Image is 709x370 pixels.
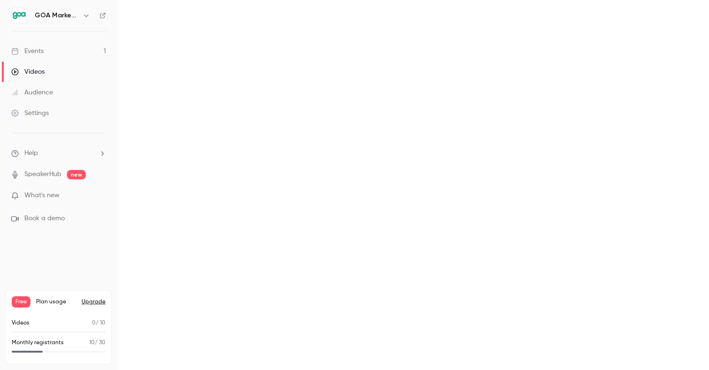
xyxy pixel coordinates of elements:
[24,148,38,158] span: Help
[36,298,76,306] span: Plan usage
[89,339,106,347] p: / 30
[11,108,49,118] div: Settings
[12,296,30,308] span: Free
[11,88,53,97] div: Audience
[24,191,60,200] span: What's new
[92,320,96,326] span: 0
[24,214,65,224] span: Book a demo
[12,8,27,23] img: GOA Marketing
[67,170,86,179] span: new
[92,319,106,327] p: / 10
[11,46,44,56] div: Events
[11,67,45,77] div: Videos
[35,11,79,20] h6: GOA Marketing
[24,170,61,179] a: SpeakerHub
[82,298,106,306] button: Upgrade
[12,339,64,347] p: Monthly registrants
[89,340,95,346] span: 10
[12,319,30,327] p: Videos
[11,148,106,158] li: help-dropdown-opener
